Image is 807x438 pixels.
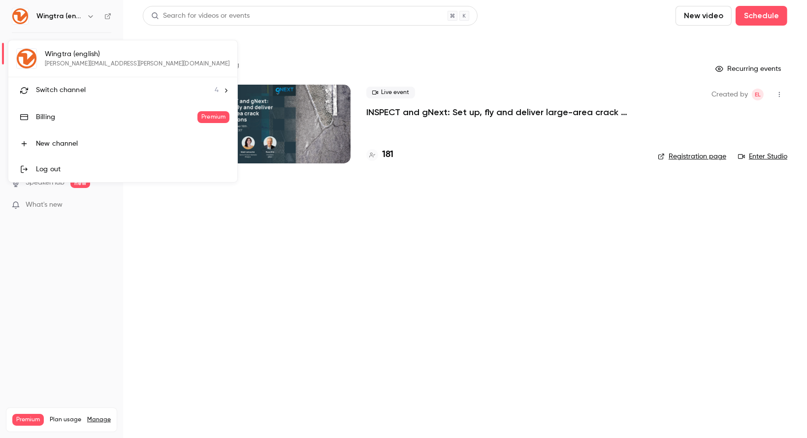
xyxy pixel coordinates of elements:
[36,164,229,174] div: Log out
[197,111,229,123] span: Premium
[36,139,229,149] div: New channel
[36,85,86,95] span: Switch channel
[215,85,219,95] span: 4
[36,112,197,122] div: Billing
